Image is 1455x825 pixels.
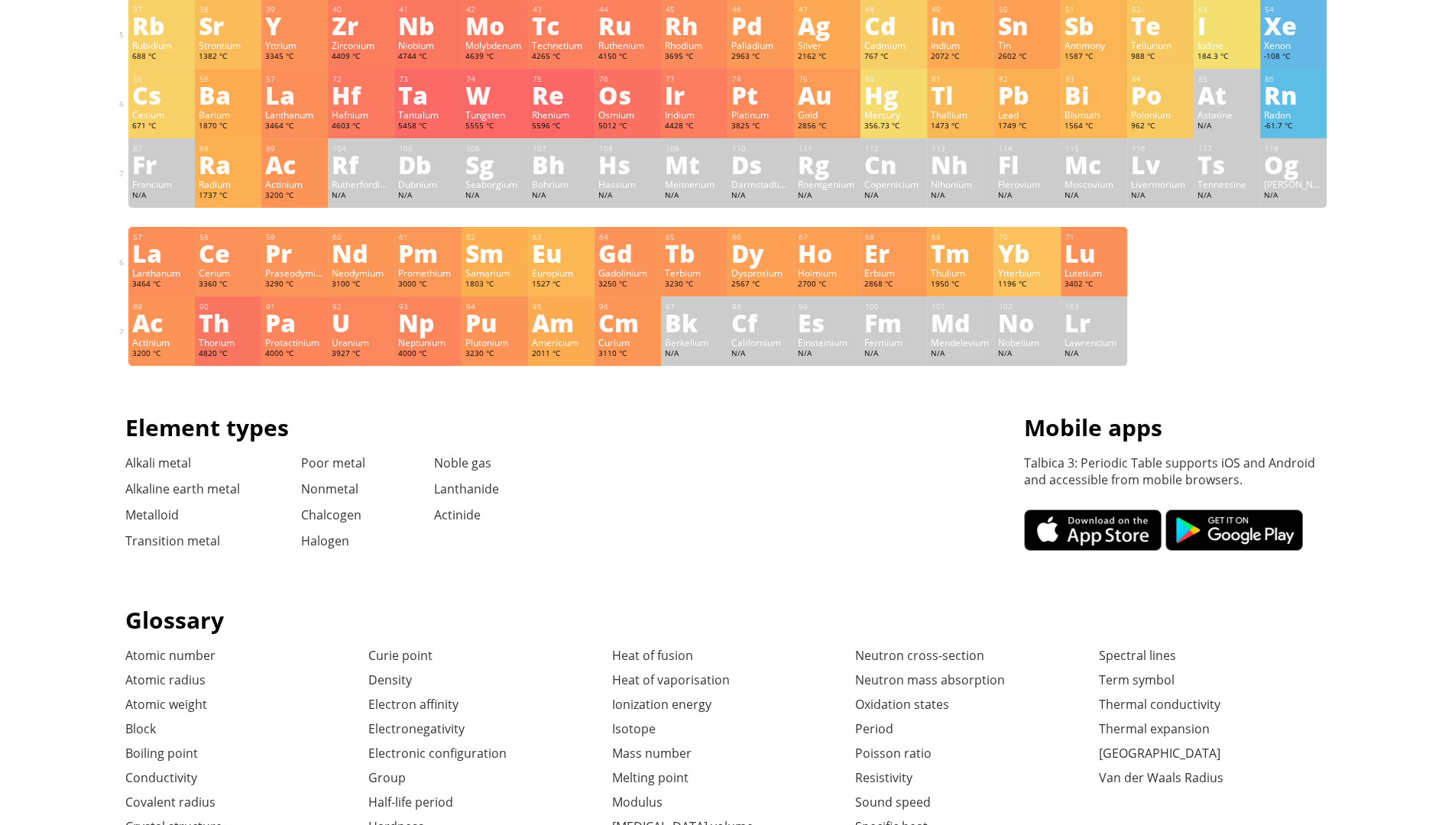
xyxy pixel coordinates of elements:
div: Flerovium [997,178,1056,190]
div: 4150 °C [598,51,657,63]
div: 72 [332,74,390,84]
div: Ra [199,152,258,176]
div: 102 [998,302,1056,312]
div: N/A [997,348,1056,361]
div: Sn [997,13,1056,37]
a: Atomic radius [125,671,206,688]
div: 114 [998,144,1056,154]
a: Chalcogen [301,506,361,523]
div: Thulium [931,267,990,279]
div: 4265 °C [532,51,591,63]
a: Noble gas [434,455,491,471]
div: Sr [199,13,258,37]
div: 59 [266,232,324,242]
div: Iodine [1197,39,1256,51]
div: Sm [465,241,524,265]
a: Van der Waals Radius [1099,769,1223,786]
a: Thermal conductivity [1099,696,1220,713]
div: 3000 °C [398,279,457,291]
div: 105 [399,144,457,154]
div: 3100 °C [332,279,390,291]
div: 54 [1265,5,1323,15]
a: Melting point [612,769,689,786]
div: 80 [865,74,923,84]
div: Ac [265,152,324,176]
div: 4603 °C [332,121,390,133]
div: Niobium [398,39,457,51]
div: 40 [332,5,390,15]
div: Mo [465,13,524,37]
div: Po [1131,82,1190,107]
div: Tantalum [398,108,457,121]
a: Sound speed [855,794,931,810]
a: Spectral lines [1099,647,1176,664]
div: La [132,241,191,265]
div: 49 [932,5,990,15]
div: Rutherfordium [332,178,390,190]
div: Bismuth [1065,108,1123,121]
div: Nh [931,152,990,176]
div: 3345 °C [265,51,324,63]
div: Ba [199,82,258,107]
div: 90 [199,302,258,312]
div: Rn [1264,82,1323,107]
div: Tl [931,82,990,107]
div: N/A [931,348,990,361]
div: 42 [466,5,524,15]
div: Seaborgium [465,178,524,190]
div: 1473 °C [931,121,990,133]
div: 4409 °C [332,51,390,63]
a: Atomic weight [125,696,207,713]
div: 62 [466,232,524,242]
div: W [465,82,524,107]
div: I [1197,13,1256,37]
div: 81 [932,74,990,84]
div: 4639 °C [465,51,524,63]
div: 2602 °C [997,51,1056,63]
div: 73 [399,74,457,84]
a: Atomic number [125,647,215,664]
div: 104 [332,144,390,154]
div: Nobelium [997,336,1056,348]
div: 89 [133,302,191,312]
div: 3230 °C [465,348,524,361]
div: Tin [997,39,1056,51]
a: Poisson ratio [855,745,932,762]
div: Praseodymium [265,267,324,279]
div: Og [1264,152,1323,176]
div: Lanthanum [132,267,191,279]
div: Yb [997,241,1056,265]
a: [GEOGRAPHIC_DATA] [1099,745,1220,762]
div: 70 [998,232,1056,242]
div: Pt [731,82,790,107]
div: 88 [199,144,258,154]
div: 2162 °C [798,51,857,63]
div: Silver [798,39,857,51]
div: 55 [133,74,191,84]
div: N/A [398,190,457,202]
div: Cd [864,13,923,37]
div: 92 [332,302,390,312]
div: 118 [1265,144,1323,154]
div: Ta [398,82,457,107]
div: 94 [466,302,524,312]
div: 106 [466,144,524,154]
div: Pm [398,241,457,265]
div: Cs [132,82,191,107]
div: Tennessine [1197,178,1256,190]
a: Alkali metal [125,455,191,471]
div: 3200 °C [265,190,324,202]
a: Isotope [612,720,656,737]
div: 3695 °C [665,51,724,63]
div: 3360 °C [199,279,258,291]
a: Period [855,720,893,737]
div: Hf [332,82,390,107]
div: Nd [332,241,390,265]
div: Cadmium [864,39,923,51]
div: 5458 °C [398,121,457,133]
div: U [332,310,390,335]
div: 61 [399,232,457,242]
div: Francium [132,178,191,190]
div: 103 [1065,302,1123,312]
div: 46 [732,5,790,15]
